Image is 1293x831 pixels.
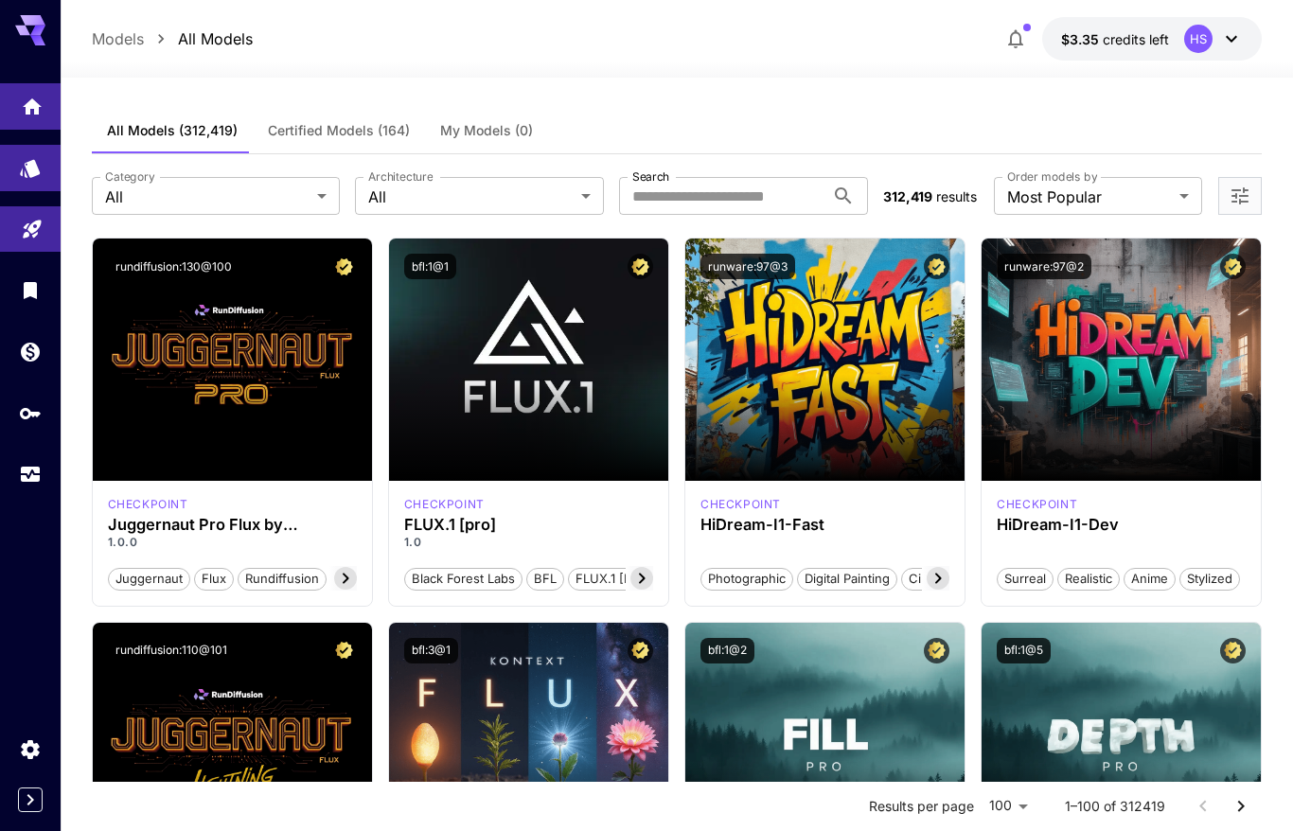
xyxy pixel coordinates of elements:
[997,566,1054,591] button: Surreal
[1124,566,1176,591] button: Anime
[19,401,42,425] div: API Keys
[239,570,326,589] span: rundiffusion
[404,496,485,513] div: fluxpro
[404,566,523,591] button: Black Forest Labs
[1042,17,1262,61] button: $3.34986HS
[632,168,669,185] label: Search
[19,278,42,302] div: Library
[105,168,155,185] label: Category
[404,534,653,551] p: 1.0
[21,89,44,113] div: Home
[700,496,781,513] div: HiDream Fast
[924,254,949,279] button: Certified Model – Vetted for best performance and includes a commercial license.
[869,797,974,816] p: Results per page
[1061,31,1103,47] span: $3.35
[797,566,897,591] button: Digital Painting
[1103,31,1169,47] span: credits left
[19,463,42,486] div: Usage
[108,534,357,551] p: 1.0.0
[1007,168,1097,185] label: Order models by
[997,254,1091,279] button: runware:97@2
[1220,254,1246,279] button: Certified Model – Vetted for best performance and includes a commercial license.
[405,570,522,589] span: Black Forest Labs
[331,254,357,279] button: Certified Model – Vetted for best performance and includes a commercial license.
[1220,638,1246,663] button: Certified Model – Vetted for best performance and includes a commercial license.
[108,254,239,279] button: rundiffusion:130@100
[700,254,795,279] button: runware:97@3
[107,122,238,139] span: All Models (312,419)
[108,496,188,513] div: FLUX.1 D
[997,496,1077,513] p: checkpoint
[1179,566,1240,591] button: Stylized
[19,340,42,363] div: Wallet
[997,516,1246,534] h3: HiDream-I1-Dev
[1184,25,1213,53] div: HS
[527,570,563,589] span: BFL
[628,254,653,279] button: Certified Model – Vetted for best performance and includes a commercial license.
[19,737,42,761] div: Settings
[105,186,310,208] span: All
[21,211,44,235] div: Playground
[997,496,1077,513] div: HiDream Dev
[1007,186,1172,208] span: Most Popular
[178,27,253,50] a: All Models
[700,566,793,591] button: Photographic
[1061,29,1169,49] div: $3.34986
[108,638,235,663] button: rundiffusion:110@101
[404,254,456,279] button: bfl:1@1
[18,787,43,812] button: Expand sidebar
[195,570,233,589] span: flux
[883,188,932,204] span: 312,419
[1222,787,1260,825] button: Go to next page
[902,570,973,589] span: Cinematic
[194,566,234,591] button: flux
[997,638,1051,663] button: bfl:1@5
[108,496,188,513] p: checkpoint
[1065,797,1165,816] p: 1–100 of 312419
[936,188,977,204] span: results
[798,570,896,589] span: Digital Painting
[998,570,1053,589] span: Surreal
[92,27,253,50] nav: breadcrumb
[569,570,655,589] span: FLUX.1 [pro]
[368,168,433,185] label: Architecture
[924,638,949,663] button: Certified Model – Vetted for best performance and includes a commercial license.
[404,638,458,663] button: bfl:3@1
[368,186,574,208] span: All
[701,570,792,589] span: Photographic
[901,566,974,591] button: Cinematic
[440,122,533,139] span: My Models (0)
[238,566,327,591] button: rundiffusion
[404,496,485,513] p: checkpoint
[268,122,410,139] span: Certified Models (164)
[700,496,781,513] p: checkpoint
[331,638,357,663] button: Certified Model – Vetted for best performance and includes a commercial license.
[700,638,754,663] button: bfl:1@2
[1057,566,1120,591] button: Realistic
[1180,570,1239,589] span: Stylized
[628,638,653,663] button: Certified Model – Vetted for best performance and includes a commercial license.
[19,150,42,174] div: Models
[109,570,189,589] span: juggernaut
[526,566,564,591] button: BFL
[404,516,653,534] h3: FLUX.1 [pro]
[92,27,144,50] a: Models
[568,566,656,591] button: FLUX.1 [pro]
[700,516,949,534] h3: HiDream-I1-Fast
[1058,570,1119,589] span: Realistic
[108,566,190,591] button: juggernaut
[1229,185,1251,208] button: Open more filters
[982,792,1035,820] div: 100
[1125,570,1175,589] span: Anime
[108,516,357,534] h3: Juggernaut Pro Flux by RunDiffusion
